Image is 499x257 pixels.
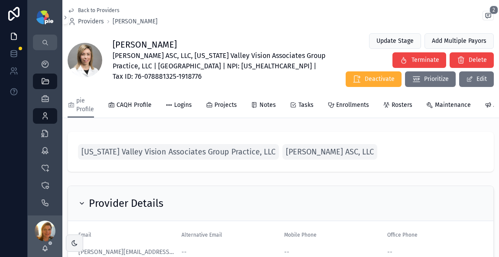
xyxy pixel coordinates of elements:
span: Add Multiple Payors [432,37,486,45]
span: -- [181,248,187,257]
span: Update Stage [376,37,414,45]
span: Back to Providers [78,7,120,14]
a: [PERSON_NAME] [113,17,158,26]
a: Projects [206,97,237,115]
span: Tasks [298,101,314,109]
span: Providers [78,17,104,26]
span: Terminate [412,56,439,64]
button: Prioritize [405,71,456,87]
span: Office Phone [387,232,418,238]
img: App logo [36,10,53,24]
a: Rosters [383,97,412,115]
a: Enrollments [327,97,369,115]
span: Mobile Phone [284,232,317,238]
h2: Provider Details [89,196,163,210]
a: Tasks [290,97,314,115]
a: [PERSON_NAME] ASC, LLC [282,144,377,160]
span: Notes [259,101,276,109]
span: 2 [489,6,498,14]
button: Edit [459,71,494,87]
span: Projects [214,101,237,109]
span: pie Profile [76,96,94,114]
span: -- [387,248,392,257]
button: Terminate [392,52,446,68]
span: Alternative Email [181,232,222,238]
a: Maintenance [426,97,471,115]
a: Notes [251,97,276,115]
span: Rosters [392,101,412,109]
span: Delete [469,56,487,64]
a: [US_STATE] Valley Vision Associates Group Practice, LLC [78,144,279,160]
a: pie Profile [68,93,94,118]
a: Back to Providers [68,7,120,14]
span: Maintenance [435,101,471,109]
span: CAQH Profile [117,101,152,109]
span: [PERSON_NAME] ASC, LLC, [US_STATE] Valley Vision Associates Group Practice, LLC | [GEOGRAPHIC_DAT... [113,51,327,82]
span: [US_STATE] Valley Vision Associates Group Practice, LLC [81,146,275,158]
a: [PERSON_NAME][EMAIL_ADDRESS][PERSON_NAME][DOMAIN_NAME] [78,248,175,257]
div: scrollable content [28,50,62,215]
a: Logins [165,97,192,115]
h1: [PERSON_NAME] [113,39,327,51]
span: Enrollments [336,101,369,109]
button: 2 [483,11,494,22]
span: Prioritize [424,75,449,84]
span: Email [78,232,91,238]
a: CAQH Profile [108,97,152,115]
span: Logins [174,101,192,109]
button: Deactivate [346,71,402,87]
button: Update Stage [369,33,421,49]
button: Add Multiple Payors [424,33,494,49]
a: Providers [68,17,104,26]
span: -- [284,248,289,257]
button: Delete [450,52,494,68]
span: Deactivate [365,75,395,84]
span: [PERSON_NAME] ASC, LLC [286,146,374,158]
